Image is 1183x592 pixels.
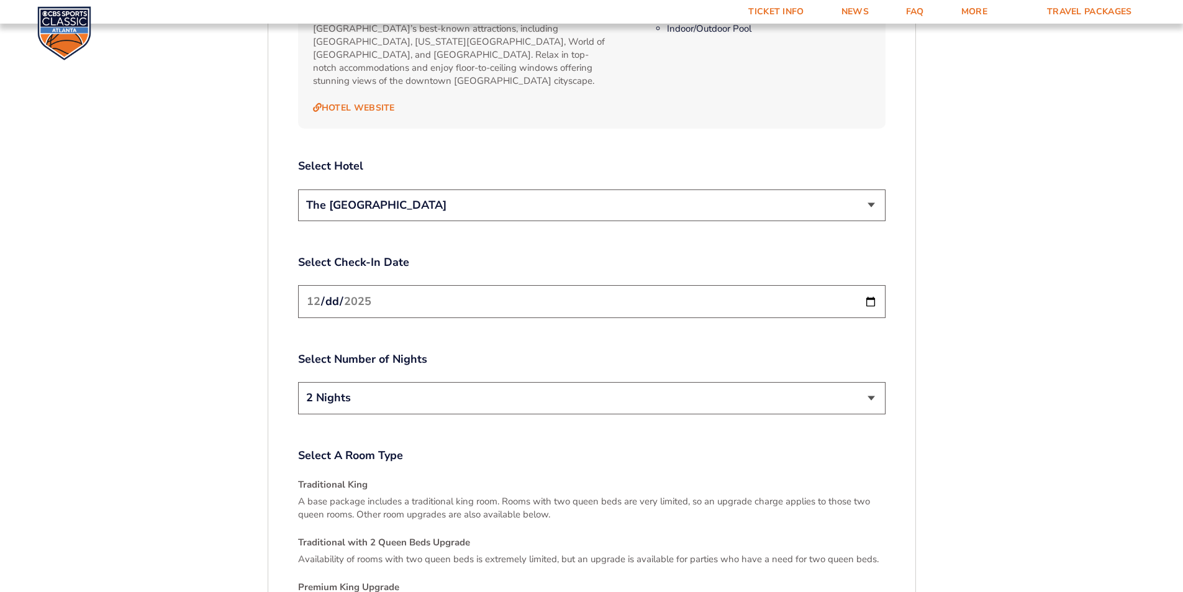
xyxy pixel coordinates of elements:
p: Availability of rooms with two queen beds is extremely limited, but an upgrade is available for p... [298,553,886,566]
a: Hotel Website [313,102,395,114]
li: Indoor/Outdoor Pool [667,22,870,35]
label: Select A Room Type [298,448,886,463]
label: Select Check-In Date [298,255,886,270]
h4: Traditional with 2 Queen Beds Upgrade [298,536,886,549]
p: A base package includes a traditional king room. Rooms with two queen beds are very limited, so a... [298,495,886,521]
label: Select Hotel [298,158,886,174]
label: Select Number of Nights [298,352,886,367]
img: CBS Sports Classic [37,6,91,60]
h4: Traditional King [298,478,886,491]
